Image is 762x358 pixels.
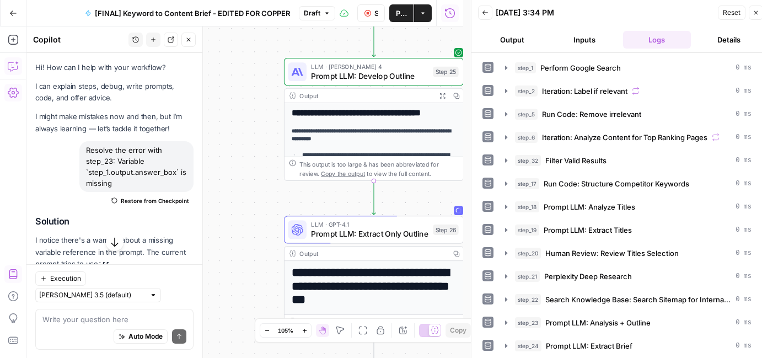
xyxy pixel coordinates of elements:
[515,62,536,73] span: step_1
[33,34,125,45] div: Copilot
[35,81,194,104] p: I can explain steps, debug, write prompts, code, and offer advice.
[498,175,758,193] button: 0 ms
[515,132,538,143] span: step_6
[544,225,632,236] span: Prompt LLM: Extract Titles
[550,31,618,49] button: Inputs
[498,268,758,285] button: 0 ms
[35,234,194,328] p: I notice there's a warning about a missing variable reference in the prompt. The current prompt t...
[299,91,432,100] div: Output
[121,196,189,205] span: Restore from Checkpoint
[128,331,163,341] span: Auto Mode
[736,295,752,304] span: 0 ms
[299,159,458,178] div: This output is too large & has been abbreviated for review. to view the full content.
[542,109,641,120] span: Run Code: Remove irrelevant
[544,271,632,282] span: Perplexity Deep Research
[311,228,428,239] span: Prompt LLM: Extract Only Outline
[498,291,758,308] button: 0 ms
[546,340,632,351] span: Prompt LLM: Extract Brief
[498,221,758,239] button: 0 ms
[623,31,691,49] button: Logs
[736,156,752,165] span: 0 ms
[545,294,731,305] span: Search Knowledge Base: Search Sitemap for Internal Links
[357,4,385,22] button: Stop Run
[321,170,365,177] span: Copy the output
[542,132,707,143] span: Iteration: Analyze Content for Top Ranking Pages
[79,141,194,192] div: Resolve the error with step_23: Variable `step_1.output.answer_box` is missing
[498,314,758,332] button: 0 ms
[498,129,758,146] button: 0 ms
[736,86,752,96] span: 0 ms
[35,111,194,134] p: I might make mistakes now and then, but I’m always learning — let’s tackle it together!
[545,248,679,259] span: Human Review: Review Titles Selection
[515,248,541,259] span: step_20
[736,341,752,351] span: 0 ms
[540,62,621,73] span: Perform Google Search
[374,8,378,19] span: Stop Run
[498,82,758,100] button: 0 ms
[107,194,194,207] button: Restore from Checkpoint
[498,198,758,216] button: 0 ms
[498,244,758,262] button: 0 ms
[515,86,538,97] span: step_2
[299,249,446,258] div: Output
[515,225,539,236] span: step_19
[278,326,293,335] span: 105%
[542,86,627,97] span: Iteration: Label if relevant
[450,325,466,335] span: Copy
[515,271,540,282] span: step_21
[39,289,145,300] input: Claude Sonnet 3.5 (default)
[545,317,651,328] span: Prompt LLM: Analysis + Outline
[478,31,546,49] button: Output
[736,179,752,189] span: 0 ms
[736,63,752,73] span: 0 ms
[498,59,758,77] button: 0 ms
[736,109,752,119] span: 0 ms
[736,271,752,281] span: 0 ms
[515,317,541,328] span: step_23
[498,337,758,355] button: 0 ms
[114,329,168,343] button: Auto Mode
[515,109,538,120] span: step_5
[304,8,320,18] span: Draft
[372,23,375,57] g: Edge from step_24 to step_25
[544,201,635,212] span: Prompt LLM: Analyze Titles
[498,152,758,169] button: 0 ms
[544,178,689,189] span: Run Code: Structure Competitor Keywords
[389,4,414,22] button: Publish
[515,340,541,351] span: step_24
[736,318,752,328] span: 0 ms
[545,155,607,166] span: Filter Valid Results
[433,67,458,77] div: Step 25
[372,180,375,215] g: Edge from step_25 to step_26
[515,155,541,166] span: step_32
[311,62,428,71] span: LLM · [PERSON_NAME] 4
[515,294,541,305] span: step_22
[35,216,194,227] h2: Solution
[723,8,740,18] span: Reset
[311,220,428,229] span: LLM · GPT-4.1
[311,70,428,82] span: Prompt LLM: Develop Outline
[736,132,752,142] span: 0 ms
[736,248,752,258] span: 0 ms
[498,105,758,123] button: 0 ms
[515,178,539,189] span: step_17
[299,317,458,336] div: This output is too large & has been abbreviated for review. to view the full content.
[718,6,745,20] button: Reset
[433,225,458,235] div: Step 26
[515,201,539,212] span: step_18
[396,8,407,19] span: Publish
[35,271,86,285] button: Execution
[736,225,752,235] span: 0 ms
[95,8,290,19] span: [FINAL] Keyword to Content Brief - EDITED FOR COPPER
[78,4,297,22] button: [FINAL] Keyword to Content Brief - EDITED FOR COPPER
[446,323,471,338] button: Copy
[299,6,335,20] button: Draft
[736,202,752,212] span: 0 ms
[35,62,194,73] p: Hi! How can I help with your workflow?
[50,273,81,283] span: Execution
